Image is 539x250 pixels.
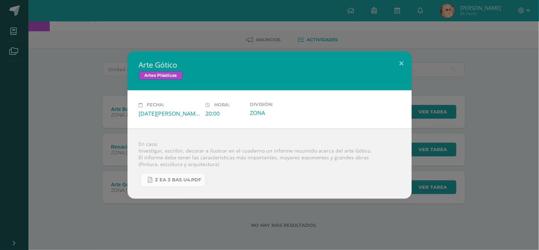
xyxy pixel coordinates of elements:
[392,51,412,75] button: Close (Esc)
[141,173,205,187] a: Z eA 3 bas U4.pdf
[139,71,183,80] span: Artes Plásticas
[215,102,230,108] span: Hora:
[139,60,400,70] h2: Arte Gótico
[139,110,200,117] div: [DATE][PERSON_NAME]
[250,102,311,107] label: División:
[147,102,165,108] span: Fecha:
[155,177,201,183] span: Z eA 3 bas U4.pdf
[206,110,244,117] div: 20:00
[128,129,412,199] div: En casa: Investigar, escribir, decorar e ilustrar en el cuaderno un informe resumido acerca del a...
[250,109,311,117] div: ZONA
